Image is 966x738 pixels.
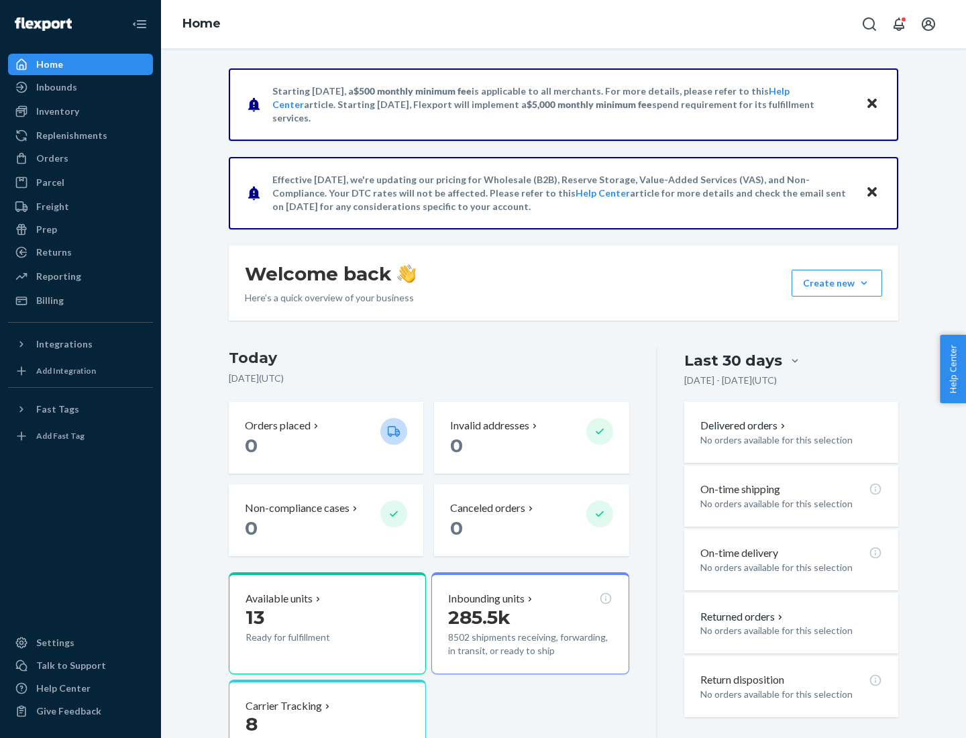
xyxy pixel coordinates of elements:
[450,434,463,457] span: 0
[245,434,258,457] span: 0
[684,350,782,371] div: Last 30 days
[8,655,153,676] a: Talk to Support
[272,173,853,213] p: Effective [DATE], we're updating our pricing for Wholesale (B2B), Reserve Storage, Value-Added Se...
[245,500,350,516] p: Non-compliance cases
[36,659,106,672] div: Talk to Support
[450,418,529,433] p: Invalid addresses
[8,333,153,355] button: Integrations
[246,606,264,629] span: 13
[450,500,525,516] p: Canceled orders
[8,678,153,699] a: Help Center
[245,517,258,539] span: 0
[863,95,881,114] button: Close
[8,54,153,75] a: Home
[245,291,416,305] p: Here’s a quick overview of your business
[448,631,612,657] p: 8502 shipments receiving, forwarding, in transit, or ready to ship
[700,418,788,433] button: Delivered orders
[700,497,882,511] p: No orders available for this selection
[434,484,629,556] button: Canceled orders 0
[856,11,883,38] button: Open Search Box
[434,402,629,474] button: Invalid addresses 0
[8,242,153,263] a: Returns
[229,402,423,474] button: Orders placed 0
[172,5,231,44] ol: breadcrumbs
[576,187,630,199] a: Help Center
[36,81,77,94] div: Inbounds
[36,365,96,376] div: Add Integration
[8,125,153,146] a: Replenishments
[8,700,153,722] button: Give Feedback
[700,688,882,701] p: No orders available for this selection
[272,85,853,125] p: Starting [DATE], a is applicable to all merchants. For more details, please refer to this article...
[126,11,153,38] button: Close Navigation
[15,17,72,31] img: Flexport logo
[8,172,153,193] a: Parcel
[36,200,69,213] div: Freight
[245,262,416,286] h1: Welcome back
[700,672,784,688] p: Return disposition
[8,76,153,98] a: Inbounds
[36,704,101,718] div: Give Feedback
[354,85,472,97] span: $500 monthly minimum fee
[684,374,777,387] p: [DATE] - [DATE] ( UTC )
[863,183,881,203] button: Close
[36,223,57,236] div: Prep
[431,572,629,674] button: Inbounding units285.5k8502 shipments receiving, forwarding, in transit, or ready to ship
[246,698,322,714] p: Carrier Tracking
[36,129,107,142] div: Replenishments
[700,609,786,625] button: Returned orders
[8,425,153,447] a: Add Fast Tag
[397,264,416,283] img: hand-wave emoji
[8,101,153,122] a: Inventory
[450,517,463,539] span: 0
[700,624,882,637] p: No orders available for this selection
[700,561,882,574] p: No orders available for this selection
[8,360,153,382] a: Add Integration
[700,433,882,447] p: No orders available for this selection
[36,430,85,441] div: Add Fast Tag
[448,606,511,629] span: 285.5k
[8,196,153,217] a: Freight
[36,105,79,118] div: Inventory
[229,348,629,369] h3: Today
[36,270,81,283] div: Reporting
[8,266,153,287] a: Reporting
[527,99,652,110] span: $5,000 monthly minimum fee
[792,270,882,297] button: Create new
[246,631,370,644] p: Ready for fulfillment
[229,572,426,674] button: Available units13Ready for fulfillment
[8,148,153,169] a: Orders
[915,11,942,38] button: Open account menu
[36,337,93,351] div: Integrations
[700,482,780,497] p: On-time shipping
[182,16,221,31] a: Home
[8,219,153,240] a: Prep
[700,545,778,561] p: On-time delivery
[246,713,258,735] span: 8
[8,632,153,653] a: Settings
[448,591,525,607] p: Inbounding units
[885,11,912,38] button: Open notifications
[246,591,313,607] p: Available units
[36,294,64,307] div: Billing
[940,335,966,403] button: Help Center
[36,682,91,695] div: Help Center
[36,176,64,189] div: Parcel
[36,636,74,649] div: Settings
[36,58,63,71] div: Home
[36,246,72,259] div: Returns
[229,372,629,385] p: [DATE] ( UTC )
[229,484,423,556] button: Non-compliance cases 0
[8,290,153,311] a: Billing
[245,418,311,433] p: Orders placed
[8,399,153,420] button: Fast Tags
[36,152,68,165] div: Orders
[36,403,79,416] div: Fast Tags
